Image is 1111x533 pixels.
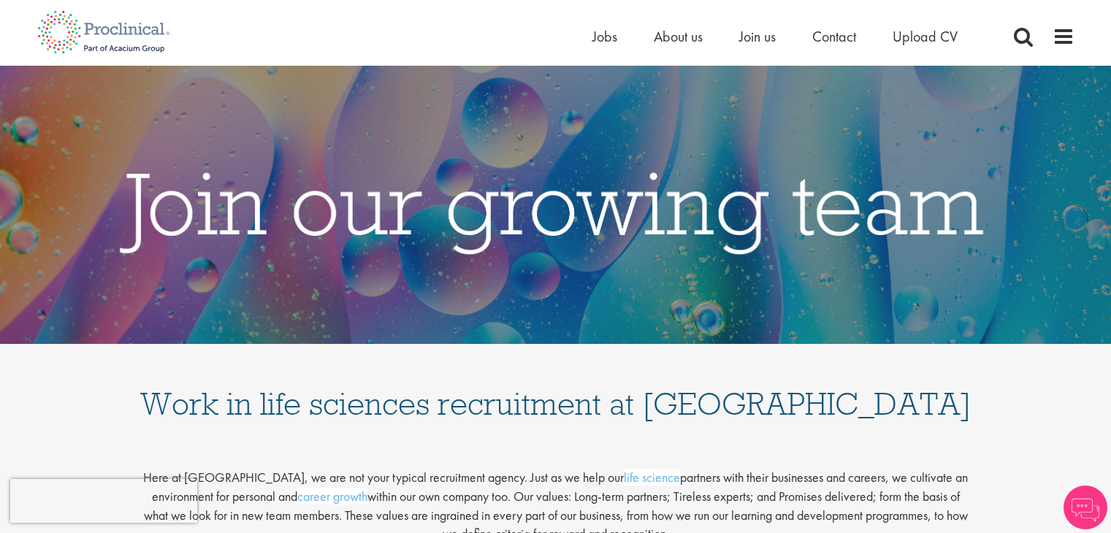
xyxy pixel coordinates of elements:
[893,27,958,46] a: Upload CV
[1064,486,1107,529] img: Chatbot
[812,27,856,46] a: Contact
[10,479,197,523] iframe: reCAPTCHA
[592,27,617,46] a: Jobs
[654,27,703,46] a: About us
[140,358,972,420] h1: Work in life sciences recruitment at [GEOGRAPHIC_DATA]
[624,469,680,486] a: life science
[297,488,367,505] a: career growth
[739,27,776,46] a: Join us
